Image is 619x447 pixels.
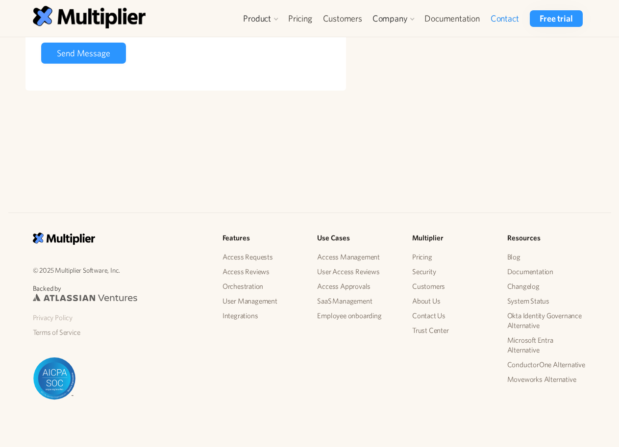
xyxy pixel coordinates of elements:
a: Documentation [507,264,587,279]
a: Employee onboarding [317,308,396,323]
a: Okta Identity Governance Alternative [507,308,587,333]
a: Moveworks Alternative [507,372,587,387]
div: Product [243,13,271,24]
a: Customers [318,10,368,27]
a: Free trial [530,10,582,27]
a: Blog [507,250,587,264]
p: © 2025 Multiplier Software, Inc. [33,264,207,276]
h5: Resources [507,233,587,244]
a: Privacy Policy [33,310,207,325]
a: Documentation [419,10,485,27]
div: Product [238,10,283,27]
a: Microsoft Entra Alternative [507,333,587,357]
a: Orchestration [223,279,302,294]
a: Access Management [317,250,396,264]
a: About Us [412,294,492,308]
h5: Multiplier [412,233,492,244]
a: Access Approvals [317,279,396,294]
a: Changelog [507,279,587,294]
a: Trust Center [412,323,492,338]
a: Contact Us [412,308,492,323]
a: User Management [223,294,302,308]
h5: Features [223,233,302,244]
a: SaaS Management [317,294,396,308]
a: Pricing [412,250,492,264]
a: Integrations [223,308,302,323]
input: Send Message [41,43,126,64]
a: Pricing [283,10,318,27]
div: Company [372,13,408,24]
a: Contact [485,10,524,27]
a: Terms of Service [33,325,207,340]
a: ConductorOne Alternative [507,357,587,372]
h5: Use Cases [317,233,396,244]
a: Access Reviews [223,264,302,279]
a: Security [412,264,492,279]
div: Company [368,10,420,27]
a: User Access Reviews [317,264,396,279]
a: Access Requests [223,250,302,264]
a: Customers [412,279,492,294]
a: System Status [507,294,587,308]
p: Backed by [33,283,207,294]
